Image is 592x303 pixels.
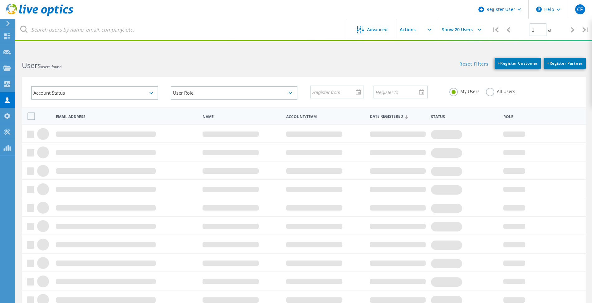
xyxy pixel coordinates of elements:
[203,115,281,119] span: Name
[486,88,515,94] label: All Users
[548,27,551,33] span: of
[374,86,423,98] input: Register to
[498,61,500,66] b: +
[367,27,388,32] span: Advanced
[577,7,583,12] span: CF
[536,7,542,12] svg: \n
[6,13,73,17] a: Live Optics Dashboard
[489,19,502,41] div: |
[286,115,364,119] span: Account/Team
[171,86,298,100] div: User Role
[31,86,158,100] div: Account Status
[41,64,61,69] span: users found
[547,61,583,66] span: Register Partner
[495,58,541,69] a: +Register Customer
[579,19,592,41] div: |
[370,115,426,119] span: Date Registered
[449,88,480,94] label: My Users
[431,115,498,119] span: Status
[16,19,347,41] input: Search users by name, email, company, etc.
[544,58,586,69] a: +Register Partner
[311,86,359,98] input: Register from
[459,62,488,67] a: Reset Filters
[503,115,576,119] span: Role
[547,61,550,66] b: +
[498,61,538,66] span: Register Customer
[56,115,197,119] span: Email Address
[22,60,41,70] b: Users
